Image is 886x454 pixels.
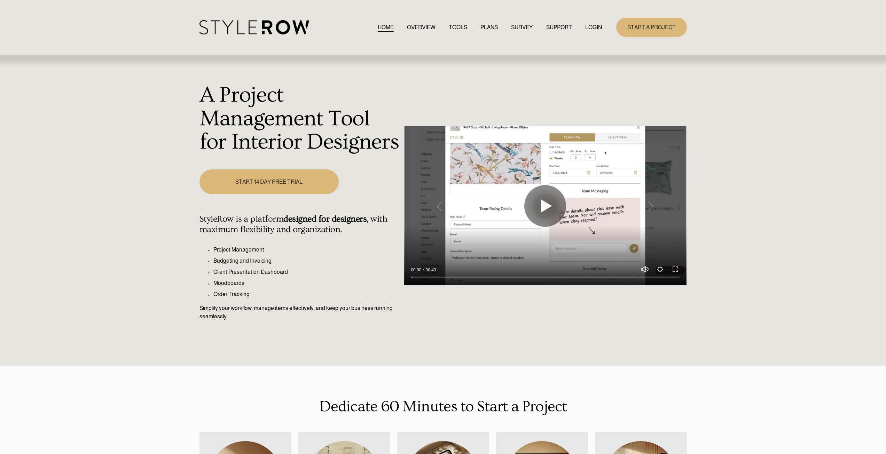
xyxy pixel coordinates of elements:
strong: designed for designers [283,214,367,224]
a: SURVEY [511,23,533,32]
input: Seek [411,274,680,279]
h1: A Project Management Tool for Interior Designers [199,83,400,154]
p: Moodboards [213,279,400,287]
a: OVERVIEW [407,23,436,32]
img: StyleRow [199,20,309,34]
p: Dedicate 60 Minutes to Start a Project [199,395,687,418]
p: Order Tracking [213,290,400,298]
p: Simplify your workflow, manage items effectively, and keep your business running seamlessly. [199,304,400,321]
span: SUPPORT [546,23,572,32]
a: START A PROJECT [616,18,687,37]
a: folder dropdown [546,23,572,32]
p: Project Management [213,246,400,254]
p: Budgeting and Invoicing [213,257,400,265]
a: TOOLS [449,23,467,32]
p: Client Presentation Dashboard [213,268,400,276]
a: LOGIN [585,23,602,32]
a: HOME [378,23,394,32]
div: Duration [423,266,438,273]
button: Play [524,185,566,227]
a: PLANS [480,23,498,32]
h4: StyleRow is a platform , with maximum flexibility and organization. [199,214,400,235]
a: START 14 DAY FREE TRIAL [199,169,339,194]
div: Current time [411,266,423,273]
